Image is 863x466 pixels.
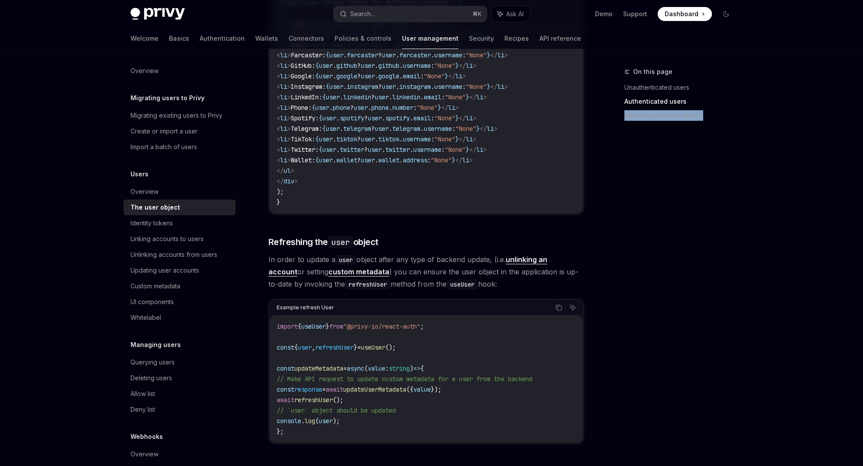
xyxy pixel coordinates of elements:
[326,93,340,101] span: user
[378,62,399,70] span: github
[130,389,155,399] div: Allow list
[268,236,378,248] span: Refreshing the object
[413,146,441,154] span: username
[130,449,159,459] div: Overview
[469,93,476,101] span: </
[402,28,458,49] a: User management
[277,62,280,70] span: <
[361,135,375,143] span: user
[371,125,375,133] span: ?
[448,72,455,80] span: </
[434,62,455,70] span: "None"
[476,125,480,133] span: }
[455,104,459,112] span: >
[357,156,361,164] span: ?
[504,51,508,59] span: >
[553,302,564,313] button: Copy the contents from the code block
[459,114,466,122] span: </
[378,135,399,143] span: tiktok
[277,177,284,185] span: </
[368,104,371,112] span: .
[315,156,319,164] span: {
[368,146,382,154] span: user
[329,51,343,59] span: user
[431,51,434,59] span: .
[326,83,329,91] span: {
[130,357,175,368] div: Querying users
[466,93,469,101] span: }
[462,51,466,59] span: :
[382,51,396,59] span: user
[284,167,291,175] span: ul
[399,62,403,70] span: .
[504,83,508,91] span: >
[277,72,280,80] span: <
[130,110,222,121] div: Migrating existing users to Privy
[255,28,278,49] a: Wallets
[445,93,466,101] span: "None"
[462,72,466,80] span: >
[378,83,382,91] span: ?
[326,51,329,59] span: {
[438,104,441,112] span: }
[347,83,378,91] span: instagram
[466,51,487,59] span: "None"
[130,169,148,179] h5: Users
[315,72,319,80] span: {
[280,62,287,70] span: li
[469,28,494,49] a: Security
[389,125,392,133] span: .
[494,125,497,133] span: >
[287,62,291,70] span: >
[287,114,291,122] span: >
[487,83,490,91] span: }
[277,125,280,133] span: <
[431,135,434,143] span: :
[378,156,399,164] span: wallet
[291,146,319,154] span: Twitter:
[431,83,434,91] span: .
[329,104,333,112] span: .
[287,72,291,80] span: >
[375,62,378,70] span: .
[280,156,287,164] span: li
[130,265,199,276] div: Updating user accounts
[340,93,343,101] span: .
[413,114,431,122] span: email
[280,104,287,112] span: li
[357,135,361,143] span: ?
[130,93,204,103] h5: Migrating users to Privy
[328,267,389,277] a: custom metadata
[483,146,487,154] span: >
[487,125,494,133] span: li
[466,83,487,91] span: "None"
[469,156,473,164] span: >
[490,83,497,91] span: </
[130,404,155,415] div: Deny list
[431,156,452,164] span: "None"
[123,139,236,155] a: Import a batch of users
[294,177,298,185] span: >
[322,114,336,122] span: user
[130,8,185,20] img: dark logo
[291,114,319,122] span: Spotify:
[455,114,459,122] span: }
[287,51,291,59] span: >
[431,62,434,70] span: :
[123,108,236,123] a: Migrating existing users to Privy
[466,146,469,154] span: }
[389,104,392,112] span: .
[624,95,740,109] a: Authenticated users
[130,312,161,323] div: Whitelabel
[287,125,291,133] span: >
[123,310,236,326] a: Whitelabel
[329,83,343,91] span: user
[169,28,189,49] a: Basics
[375,72,378,80] span: .
[333,156,336,164] span: .
[350,104,354,112] span: ?
[319,146,322,154] span: {
[539,28,581,49] a: API reference
[441,93,445,101] span: :
[350,9,375,19] div: Search...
